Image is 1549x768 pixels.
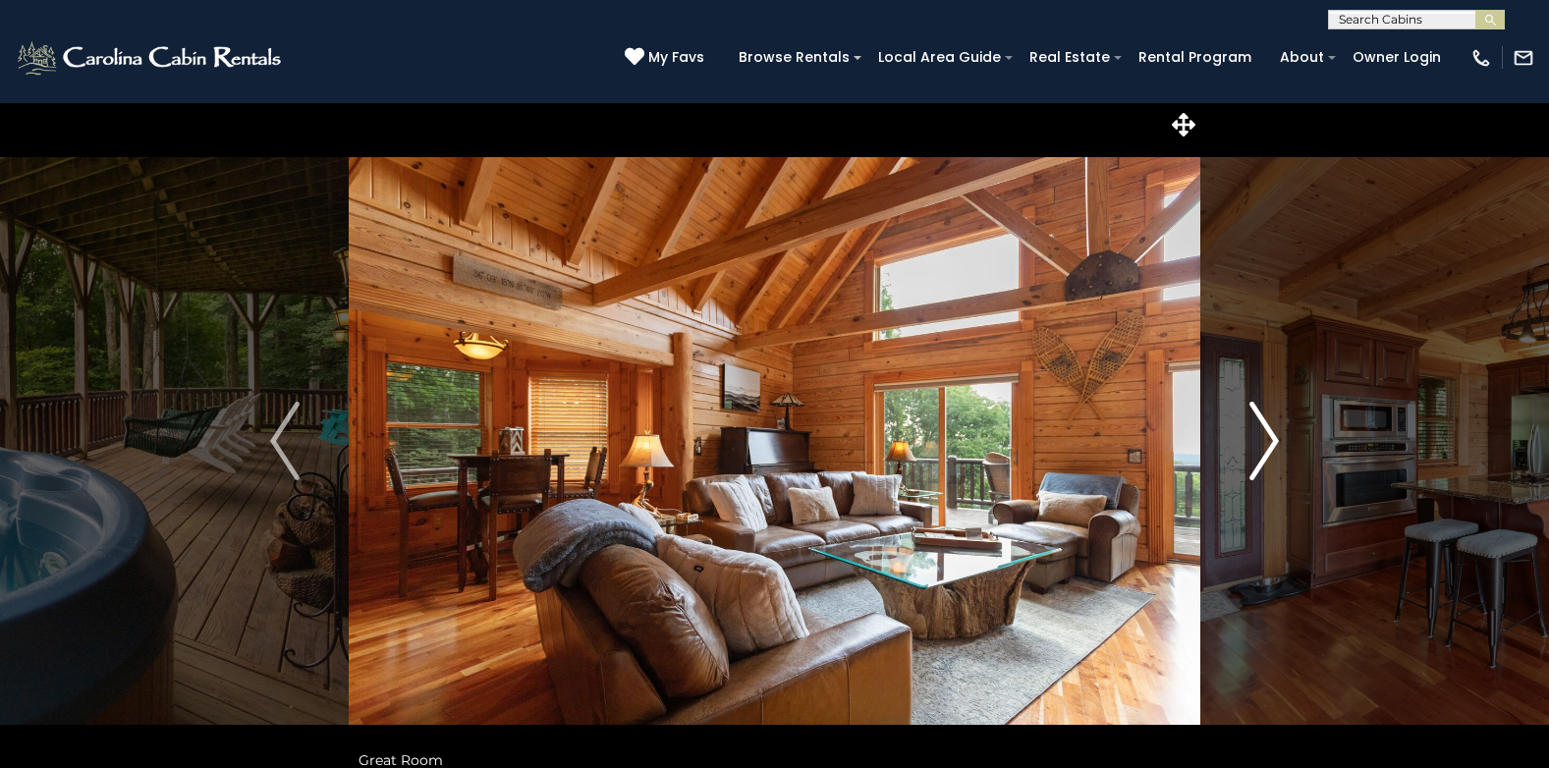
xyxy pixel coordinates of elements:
[625,47,709,69] a: My Favs
[868,42,1011,73] a: Local Area Guide
[729,42,859,73] a: Browse Rentals
[1249,402,1279,480] img: arrow
[1020,42,1120,73] a: Real Estate
[270,402,300,480] img: arrow
[1129,42,1261,73] a: Rental Program
[15,38,287,78] img: White-1-2.png
[1343,42,1451,73] a: Owner Login
[1270,42,1334,73] a: About
[1470,47,1492,69] img: phone-regular-white.png
[1513,47,1534,69] img: mail-regular-white.png
[648,47,704,68] span: My Favs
